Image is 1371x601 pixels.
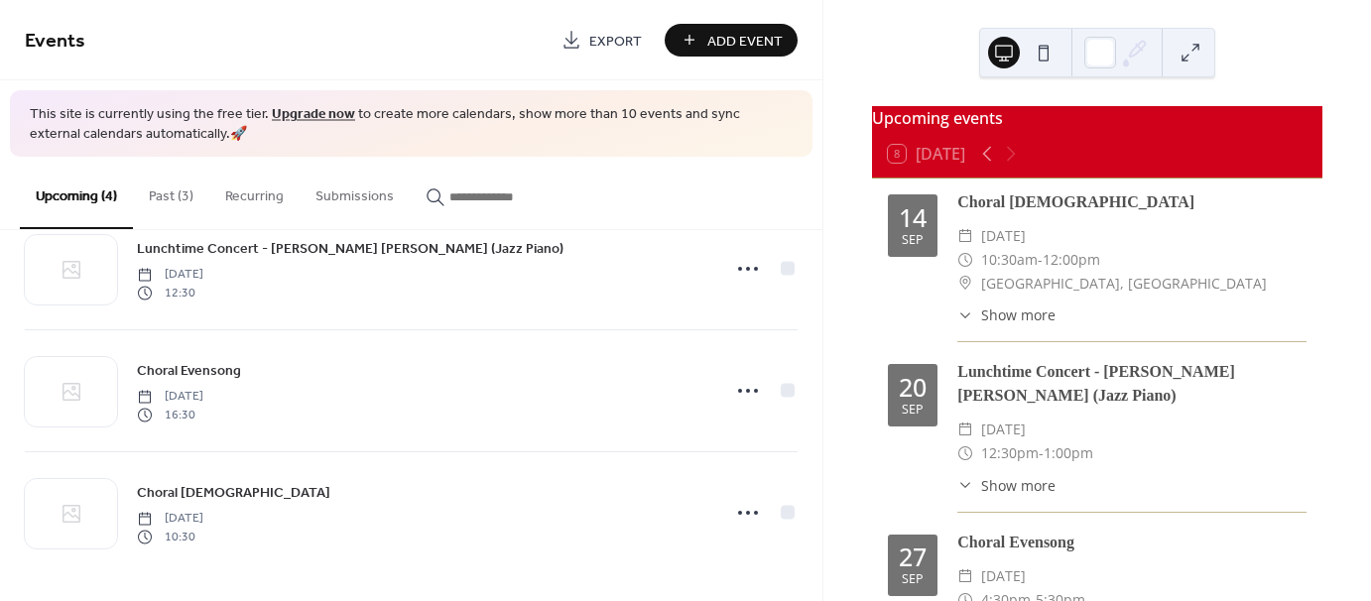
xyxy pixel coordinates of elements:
[981,224,1026,248] span: [DATE]
[137,388,203,406] span: [DATE]
[137,239,563,260] span: Lunchtime Concert - [PERSON_NAME] [PERSON_NAME] (Jazz Piano)
[137,284,203,301] span: 12:30
[589,31,642,52] span: Export
[137,481,330,504] a: Choral [DEMOGRAPHIC_DATA]
[300,157,410,227] button: Submissions
[981,304,1056,325] span: Show more
[957,304,1056,325] button: ​Show more
[981,441,1039,465] span: 12:30pm
[665,24,798,57] button: Add Event
[137,361,241,382] span: Choral Evensong
[957,248,973,272] div: ​
[1038,248,1043,272] span: -
[957,272,973,296] div: ​
[957,224,973,248] div: ​
[957,531,1307,554] div: Choral Evensong
[981,418,1026,441] span: [DATE]
[957,564,973,588] div: ​
[272,101,355,128] a: Upgrade now
[1044,441,1093,465] span: 1:00pm
[25,22,85,60] span: Events
[209,157,300,227] button: Recurring
[872,106,1322,130] div: Upcoming events
[981,475,1056,496] span: Show more
[1043,248,1100,272] span: 12:00pm
[899,375,927,400] div: 20
[981,272,1267,296] span: [GEOGRAPHIC_DATA], [GEOGRAPHIC_DATA]
[137,237,563,260] a: Lunchtime Concert - [PERSON_NAME] [PERSON_NAME] (Jazz Piano)
[902,234,924,247] div: Sep
[137,528,203,545] span: 10:30
[981,248,1038,272] span: 10:30am
[707,31,783,52] span: Add Event
[899,544,927,569] div: 27
[137,483,330,504] span: Choral [DEMOGRAPHIC_DATA]
[137,406,203,423] span: 16:30
[957,475,973,496] div: ​
[547,24,657,57] a: Export
[957,304,973,325] div: ​
[899,205,927,230] div: 14
[957,418,973,441] div: ​
[902,573,924,586] div: Sep
[137,359,241,382] a: Choral Evensong
[957,190,1307,214] div: Choral [DEMOGRAPHIC_DATA]
[20,157,133,229] button: Upcoming (4)
[137,266,203,284] span: [DATE]
[957,360,1307,408] div: Lunchtime Concert - [PERSON_NAME] [PERSON_NAME] (Jazz Piano)
[957,475,1056,496] button: ​Show more
[981,564,1026,588] span: [DATE]
[1039,441,1044,465] span: -
[137,510,203,528] span: [DATE]
[133,157,209,227] button: Past (3)
[902,404,924,417] div: Sep
[30,105,793,144] span: This site is currently using the free tier. to create more calendars, show more than 10 events an...
[957,441,973,465] div: ​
